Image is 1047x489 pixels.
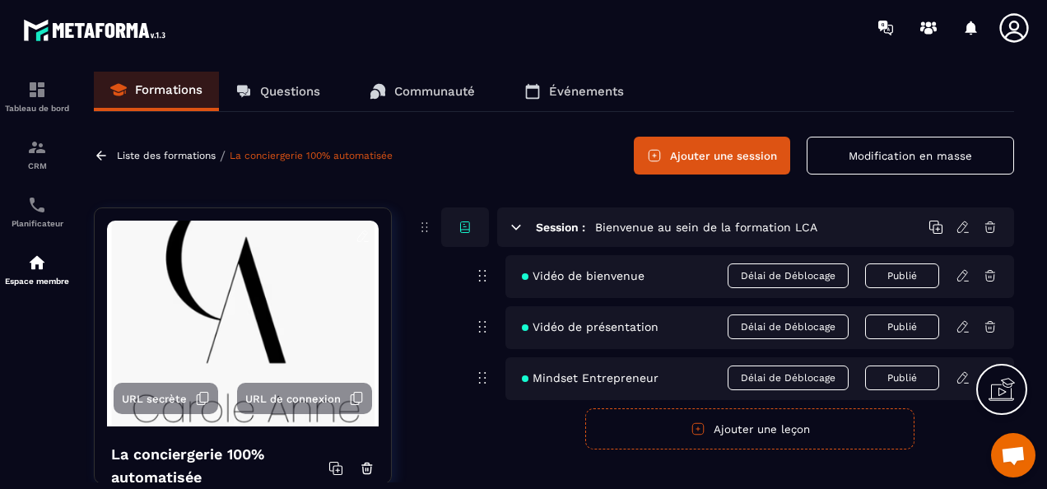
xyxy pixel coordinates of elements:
a: Communauté [353,72,491,111]
span: URL de connexion [245,393,341,405]
p: Planificateur [4,219,70,228]
button: Ajouter une leçon [585,408,914,449]
img: formation [27,137,47,157]
span: Délai de Déblocage [728,314,849,339]
img: formation [27,80,47,100]
p: Communauté [394,84,475,99]
p: Espace membre [4,277,70,286]
h5: Bienvenue au sein de la formation LCA [595,219,817,235]
p: Questions [260,84,320,99]
button: Publié [865,314,939,339]
p: Formations [135,82,202,97]
a: schedulerschedulerPlanificateur [4,183,70,240]
p: Tableau de bord [4,104,70,113]
button: Modification en masse [807,137,1014,175]
button: URL de connexion [237,383,372,414]
p: CRM [4,161,70,170]
p: Événements [549,84,624,99]
button: Ajouter une session [634,137,790,175]
a: formationformationCRM [4,125,70,183]
a: automationsautomationsEspace membre [4,240,70,298]
img: scheduler [27,195,47,215]
span: Délai de Déblocage [728,366,849,390]
span: Délai de Déblocage [728,263,849,288]
a: Liste des formations [117,150,216,161]
h4: La conciergerie 100% automatisée [111,443,328,489]
div: Ouvrir le chat [991,433,1035,477]
img: logo [23,15,171,45]
img: background [107,221,379,426]
span: / [220,148,226,164]
h6: Session : [536,221,585,234]
span: Vidéo de bienvenue [522,269,644,282]
img: automations [27,253,47,272]
a: formationformationTableau de bord [4,68,70,125]
span: Mindset Entrepreneur [522,371,658,384]
a: Événements [508,72,640,111]
button: Publié [865,366,939,390]
a: Questions [219,72,337,111]
a: La conciergerie 100% automatisée [230,150,393,161]
a: Formations [94,72,219,111]
button: URL secrète [114,383,218,414]
span: Vidéo de présentation [522,320,658,333]
span: URL secrète [122,393,187,405]
button: Publié [865,263,939,288]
